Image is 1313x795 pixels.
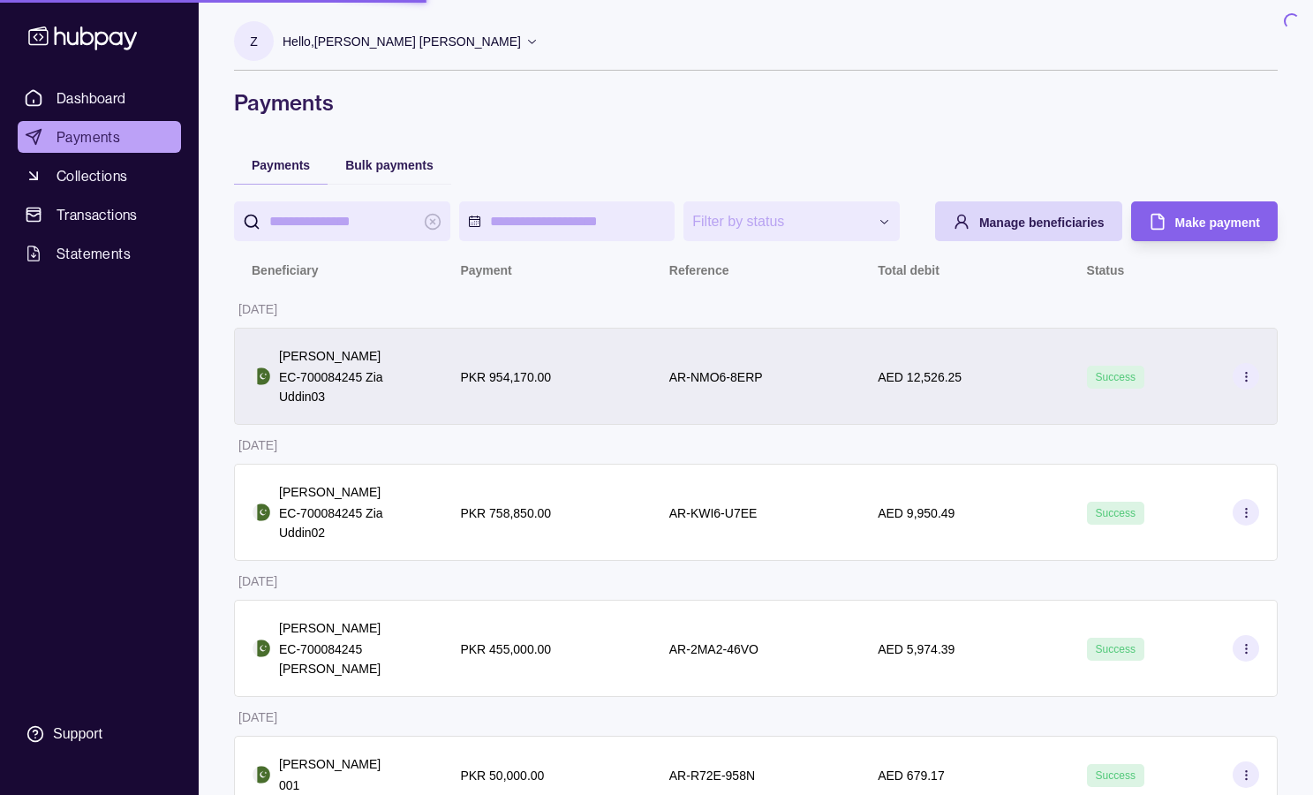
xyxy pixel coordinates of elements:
[460,642,551,656] p: PKR 455,000.00
[878,506,955,520] p: AED 9,950.49
[238,302,277,316] p: [DATE]
[283,32,521,51] p: Hello, [PERSON_NAME] [PERSON_NAME]
[279,640,425,678] p: EC-700084245 [PERSON_NAME]
[234,88,1278,117] h1: Payments
[1096,643,1136,655] span: Success
[252,158,310,172] span: Payments
[57,87,126,109] span: Dashboard
[252,263,318,277] p: Beneficiary
[57,243,131,264] span: Statements
[1175,216,1260,230] span: Make payment
[878,263,939,277] p: Total debit
[238,574,277,588] p: [DATE]
[57,165,127,186] span: Collections
[57,204,138,225] span: Transactions
[1096,371,1136,383] span: Success
[250,32,258,51] p: Z
[669,370,763,384] p: AR-NMO6-8ERP
[878,768,945,783] p: AED 679.17
[253,766,270,784] img: pk
[279,346,425,366] p: [PERSON_NAME]
[1096,507,1136,519] span: Success
[18,121,181,153] a: Payments
[18,715,181,753] a: Support
[18,199,181,231] a: Transactions
[345,158,434,172] span: Bulk payments
[57,126,120,148] span: Payments
[460,370,551,384] p: PKR 954,170.00
[253,367,270,385] img: pk
[269,201,415,241] input: search
[1087,263,1125,277] p: Status
[669,768,755,783] p: AR-R72E-958N
[979,216,1105,230] span: Manage beneficiaries
[279,754,381,774] p: [PERSON_NAME]
[18,160,181,192] a: Collections
[238,438,277,452] p: [DATE]
[669,506,758,520] p: AR-KWI6-U7EE
[878,370,962,384] p: AED 12,526.25
[460,768,544,783] p: PKR 50,000.00
[460,506,551,520] p: PKR 758,850.00
[53,724,102,744] div: Support
[238,710,277,724] p: [DATE]
[279,618,425,638] p: [PERSON_NAME]
[279,482,425,502] p: [PERSON_NAME]
[253,640,270,657] img: pk
[279,776,381,795] p: 001
[878,642,955,656] p: AED 5,974.39
[18,82,181,114] a: Dashboard
[279,503,425,542] p: EC-700084245 Zia Uddin02
[669,263,729,277] p: Reference
[460,263,511,277] p: Payment
[18,238,181,269] a: Statements
[253,503,270,521] img: pk
[279,367,425,406] p: EC-700084245 Zia Uddin03
[669,642,758,656] p: AR-2MA2-46VO
[935,201,1122,241] button: Manage beneficiaries
[1131,201,1278,241] button: Make payment
[1096,769,1136,782] span: Success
